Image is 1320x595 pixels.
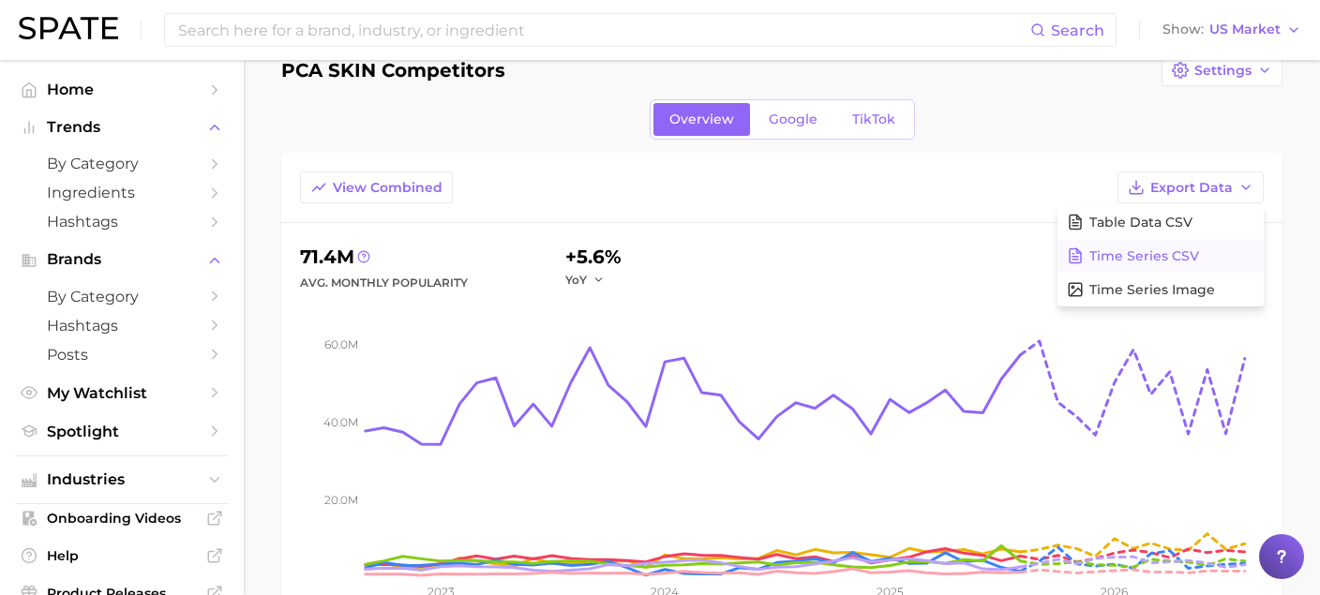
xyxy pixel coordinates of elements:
[565,272,587,288] span: YoY
[15,504,229,532] a: Onboarding Videos
[47,81,197,98] span: Home
[669,112,734,127] span: Overview
[324,337,358,351] tspan: 60.0m
[1150,180,1233,196] span: Export Data
[1117,171,1264,203] button: Export Data
[753,103,833,136] a: Google
[836,103,911,136] a: TikTok
[47,384,197,402] span: My Watchlist
[1089,215,1192,231] span: Table Data CSV
[1057,205,1264,306] div: Export Data
[47,346,197,364] span: Posts
[15,113,229,141] button: Trends
[653,103,750,136] a: Overview
[1158,18,1306,42] button: ShowUS Market
[15,149,229,178] a: by Category
[1162,24,1204,35] span: Show
[852,112,895,127] span: TikTok
[333,180,442,196] span: View Combined
[15,282,229,311] a: by Category
[47,471,197,488] span: Industries
[15,466,229,494] button: Industries
[1089,248,1199,264] span: Time Series CSV
[176,14,1030,46] input: Search here for a brand, industry, or ingredient
[15,379,229,408] a: My Watchlist
[15,542,229,570] a: Help
[47,119,197,136] span: Trends
[565,272,606,288] button: YoY
[15,178,229,207] a: Ingredients
[300,242,468,272] div: 71.4m
[15,75,229,104] a: Home
[15,340,229,369] a: Posts
[47,184,197,201] span: Ingredients
[47,288,197,305] span: by Category
[47,213,197,231] span: Hashtags
[300,272,468,294] div: Avg. Monthly Popularity
[47,317,197,335] span: Hashtags
[1162,54,1282,86] button: Settings
[47,423,197,440] span: Spotlight
[15,417,229,446] a: Spotlight
[565,242,622,272] div: +5.6%
[1209,24,1281,35] span: US Market
[47,547,197,564] span: Help
[323,415,358,429] tspan: 40.0m
[281,60,505,81] h1: PCA SKIN Competitors
[47,510,197,527] span: Onboarding Videos
[47,155,197,172] span: by Category
[15,245,229,274] button: Brands
[15,207,229,236] a: Hashtags
[324,493,358,507] tspan: 20.0m
[1194,63,1252,79] span: Settings
[1051,22,1104,39] span: Search
[300,171,453,203] button: View Combined
[47,251,197,268] span: Brands
[1089,282,1215,298] span: Time Series Image
[19,17,118,39] img: SPATE
[15,311,229,340] a: Hashtags
[769,112,817,127] span: Google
